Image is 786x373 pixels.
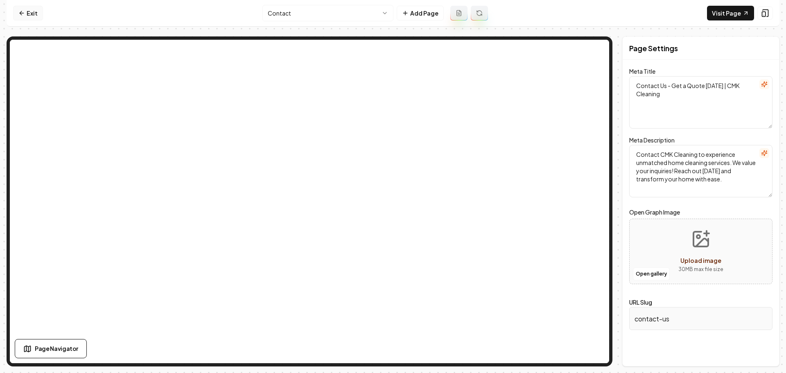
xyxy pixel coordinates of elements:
a: Visit Page [707,6,754,20]
button: Add Page [397,6,444,20]
label: Open Graph Image [629,207,772,217]
span: Page Navigator [35,344,78,353]
button: Upload image [672,223,730,280]
button: Regenerate page [471,6,488,20]
p: 30 MB max file size [678,265,723,274]
button: Add admin page prompt [450,6,468,20]
button: Open gallery [633,267,670,280]
h2: Page Settings [629,43,678,54]
label: URL Slug [629,298,652,306]
a: Exit [13,6,43,20]
label: Meta Title [629,68,655,75]
label: Meta Description [629,136,675,144]
button: Page Navigator [15,339,87,358]
span: Upload image [680,257,721,264]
